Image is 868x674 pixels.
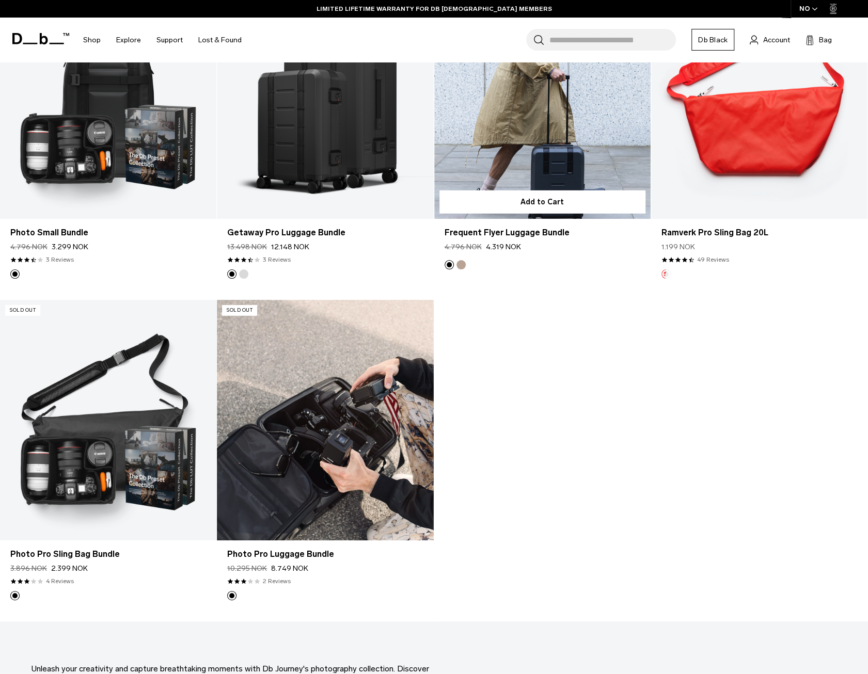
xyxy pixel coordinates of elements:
span: 4.319 NOK [486,242,521,252]
a: Shop [83,22,101,58]
a: Db Black [691,29,734,51]
a: Photo Pro Sling Bag Bundle [10,548,206,560]
a: LIMITED LIFETIME WARRANTY FOR DB [DEMOGRAPHIC_DATA] MEMBERS [317,4,552,13]
p: Sold Out [5,305,40,316]
a: Photo Pro Luggage Bundle [227,548,423,560]
a: 3 reviews [46,255,74,264]
a: Photo Small Bundle [10,227,206,239]
a: Support [156,22,183,58]
nav: Main Navigation [75,18,249,62]
button: Black Out [227,591,236,600]
button: Black Out [10,591,20,600]
a: Ramverk Pro Sling Bag 20L [661,227,857,239]
a: Explore [116,22,141,58]
a: 3 reviews [263,255,291,264]
a: 49 reviews [697,255,729,264]
a: Getaway Pro Luggage Bundle [227,227,423,239]
button: Black Out [10,269,20,279]
span: Account [763,35,790,45]
span: 3.299 NOK [52,242,88,252]
span: 12.148 NOK [271,242,309,252]
s: 3.896 NOK [10,563,47,574]
button: Polestar Edt. [661,269,671,279]
a: Photo Pro Luggage Bundle [217,300,433,540]
span: Bag [819,35,832,45]
a: Lost & Found [198,22,242,58]
a: Account [750,34,790,46]
a: 4 reviews [46,576,74,586]
span: 8.749 NOK [271,563,308,574]
s: 4.796 NOK [445,242,482,252]
button: Bag [806,34,832,46]
button: Add to Cart [439,190,645,214]
button: Black out [227,269,236,279]
span: 2.399 NOK [51,563,88,574]
p: Sold Out [222,305,257,316]
s: 10.295 NOK [227,563,267,574]
span: 1.199 NOK [661,242,695,252]
button: Black Out [445,260,454,269]
a: Frequent Flyer Luggage Bundle [445,227,640,239]
s: 13.498 NOK [227,242,267,252]
s: 4.796 NOK [10,242,48,252]
button: Fogbow Beige [456,260,466,269]
button: Silver [239,269,248,279]
a: 2 reviews [263,576,291,586]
